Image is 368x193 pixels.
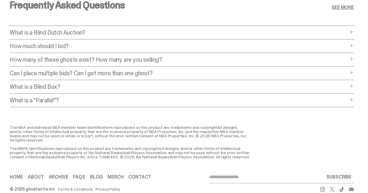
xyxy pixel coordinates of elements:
[10,57,348,63] p: How many of these ghosts exist? How many are you selling?
[324,171,354,183] button: SUBSCRIBE
[57,187,93,191] a: Terms & Conditions
[28,175,44,179] a: About
[108,175,123,179] a: Merch
[332,5,354,10] a: SEE MORE
[128,175,151,179] a: Contact
[10,0,125,10] h3: Frequently Asked Questions
[10,84,348,90] p: What is a Blind Box?
[73,175,85,179] a: FAQs
[10,97,348,103] p: What is a "Parallel"?
[10,125,251,159] div: The NBA and individual NBA member team identifications reproduced on this product are trademarks ...
[90,175,103,179] a: Blog
[10,43,348,49] p: How much should I bid?
[10,175,23,179] a: Home
[95,187,120,191] a: Privacy Policy
[10,30,348,36] p: What is a Blind Dutch Auction?
[49,175,68,179] a: Archive
[10,187,55,191] div: © 2025 ghostwrite inc
[10,70,348,76] p: Can I place multiple bids? Can I get more than one ghost?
